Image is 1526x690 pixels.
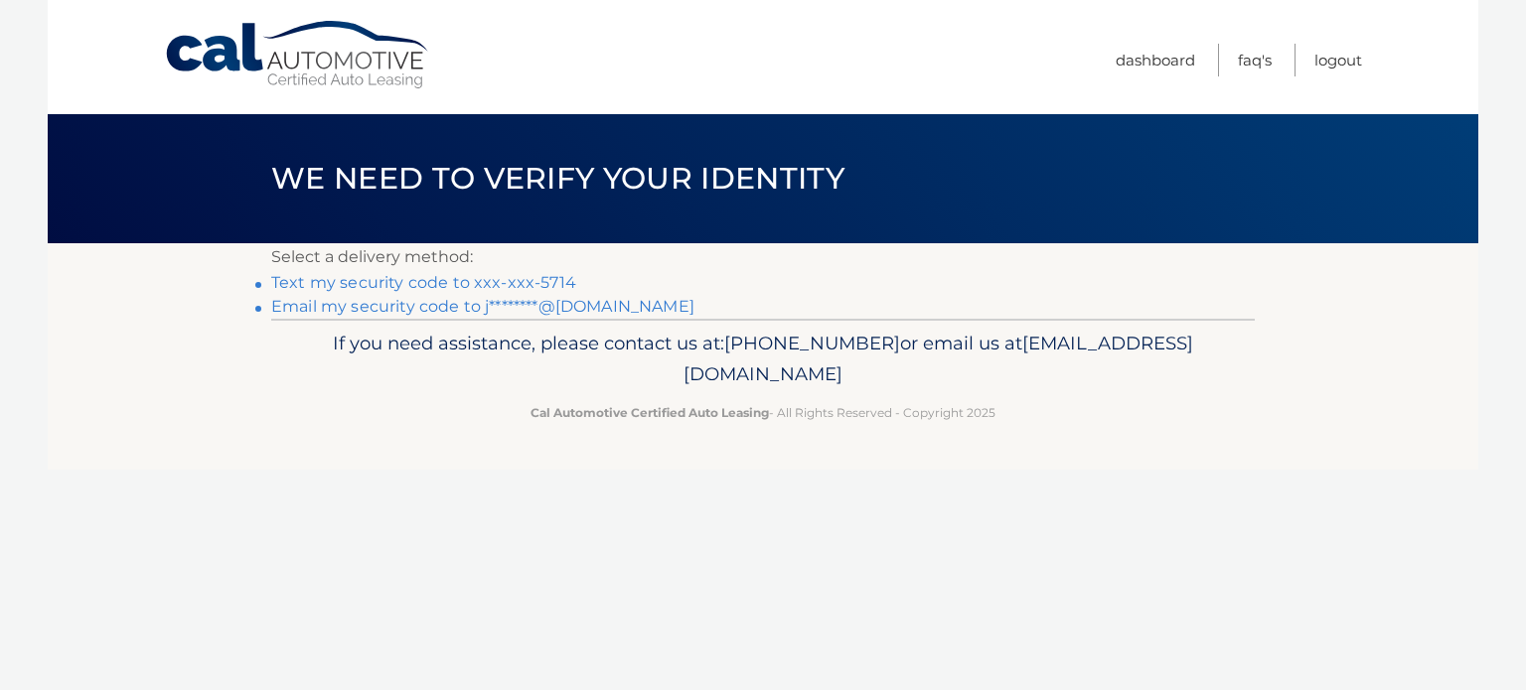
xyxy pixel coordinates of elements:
a: Dashboard [1116,44,1195,76]
strong: Cal Automotive Certified Auto Leasing [531,405,769,420]
p: If you need assistance, please contact us at: or email us at [284,328,1242,391]
a: Cal Automotive [164,20,432,90]
span: We need to verify your identity [271,160,844,197]
p: - All Rights Reserved - Copyright 2025 [284,402,1242,423]
a: FAQ's [1238,44,1272,76]
p: Select a delivery method: [271,243,1255,271]
span: [PHONE_NUMBER] [724,332,900,354]
a: Text my security code to xxx-xxx-5714 [271,273,576,292]
a: Email my security code to j********@[DOMAIN_NAME] [271,297,694,316]
a: Logout [1314,44,1362,76]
